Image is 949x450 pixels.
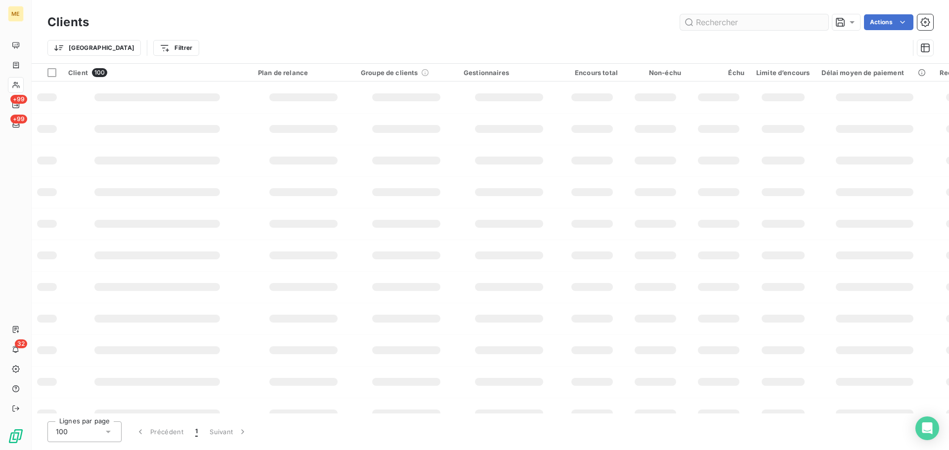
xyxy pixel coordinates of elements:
[92,68,107,77] span: 100
[204,421,254,442] button: Suivant
[630,69,681,77] div: Non-échu
[693,69,744,77] div: Échu
[195,427,198,437] span: 1
[15,339,27,348] span: 32
[129,421,189,442] button: Précédent
[189,421,204,442] button: 1
[680,14,828,30] input: Rechercher
[10,95,27,104] span: +99
[10,115,27,123] span: +99
[756,69,810,77] div: Limite d’encours
[566,69,618,77] div: Encours total
[258,69,349,77] div: Plan de relance
[361,69,418,77] span: Groupe de clients
[47,13,89,31] h3: Clients
[8,428,24,444] img: Logo LeanPay
[47,40,141,56] button: [GEOGRAPHIC_DATA]
[464,69,555,77] div: Gestionnaires
[56,427,68,437] span: 100
[915,416,939,440] div: Open Intercom Messenger
[821,69,927,77] div: Délai moyen de paiement
[864,14,913,30] button: Actions
[68,69,88,77] span: Client
[153,40,199,56] button: Filtrer
[8,6,24,22] div: ME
